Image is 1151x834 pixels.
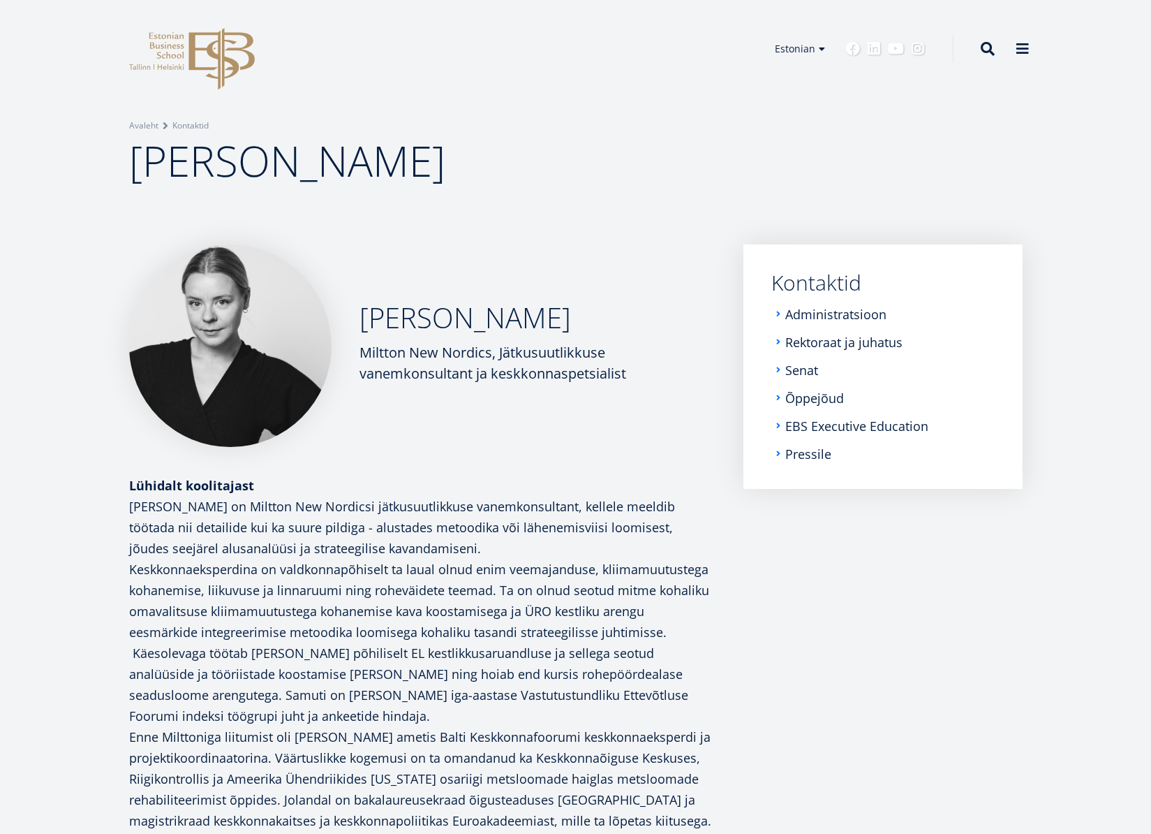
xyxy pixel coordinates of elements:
[785,363,818,377] a: Senat
[172,119,209,133] a: Kontaktid
[359,300,715,335] h2: [PERSON_NAME]
[359,342,715,384] div: Miltton New Nordics, Jätkusuutlikkuse vanemkonsultant ja keskkonnaspetsialist
[129,496,715,559] p: [PERSON_NAME] on Miltton New Nordicsi jätkusuutlikkuse vanemkonsultant, kellele meeldib töötada n...
[785,391,844,405] a: Õppejõud
[785,307,886,321] a: Administratsioon
[129,244,332,447] img: Jolanda
[888,42,904,56] a: Youtube
[129,559,715,726] p: Keskkonnaeksperdina on valdkonnapõhiselt ta laual olnud enim veemajanduse, kliimamuutustega kohan...
[867,42,881,56] a: Linkedin
[129,475,715,496] div: Lühidalt koolitajast
[129,726,715,831] p: Enne Milttoniga liitumist oli [PERSON_NAME] ametis Balti Keskkonnafoorumi keskkonnaeksperdi ja pr...
[785,335,903,349] a: Rektoraat ja juhatus
[846,42,860,56] a: Facebook
[129,132,445,189] span: [PERSON_NAME]
[771,272,995,293] a: Kontaktid
[785,447,831,461] a: Pressile
[785,419,928,433] a: EBS Executive Education
[129,119,158,133] a: Avaleht
[911,42,925,56] a: Instagram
